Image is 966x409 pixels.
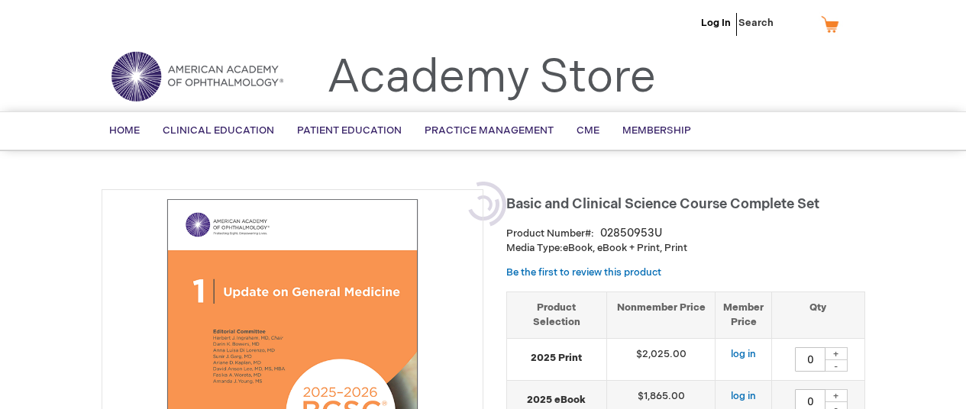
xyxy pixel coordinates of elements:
[109,124,140,137] span: Home
[622,124,691,137] span: Membership
[825,359,848,372] div: -
[507,292,607,338] th: Product Selection
[716,292,772,338] th: Member Price
[506,241,865,256] p: eBook, eBook + Print, Print
[606,292,716,338] th: Nonmember Price
[163,124,274,137] span: Clinical Education
[825,347,848,360] div: +
[413,112,565,150] a: Practice Management
[600,226,662,241] div: 02850953U
[738,8,796,38] span: Search
[515,351,599,366] strong: 2025 Print
[327,50,656,105] a: Academy Store
[606,338,716,380] td: $2,025.00
[577,124,599,137] span: CME
[565,112,611,150] a: CME
[506,266,661,279] a: Be the first to review this product
[297,124,402,137] span: Patient Education
[825,389,848,402] div: +
[151,112,286,150] a: Clinical Education
[731,390,756,402] a: log in
[772,292,864,338] th: Qty
[795,347,825,372] input: Qty
[611,112,703,150] a: Membership
[731,348,756,360] a: log in
[701,17,731,29] a: Log In
[506,227,594,240] strong: Product Number
[425,124,554,137] span: Practice Management
[515,393,599,407] strong: 2025 eBook
[506,196,819,212] span: Basic and Clinical Science Course Complete Set
[286,112,413,150] a: Patient Education
[506,242,563,254] strong: Media Type:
